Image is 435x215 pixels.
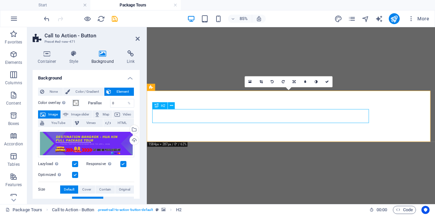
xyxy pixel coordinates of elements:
[64,185,74,194] span: Default
[375,15,383,23] button: text_generator
[176,206,181,214] span: Click to select. Double-click to edit
[104,88,134,96] button: Element
[38,197,72,205] label: Position
[389,13,400,24] button: publish
[48,110,58,119] span: Image
[45,39,126,45] h3: Preset #ed-new-471
[289,76,299,87] a: Change orientation
[393,206,416,214] button: Code
[362,15,370,23] button: navigator
[115,185,134,194] button: Original
[405,13,432,24] button: More
[111,15,119,23] i: Save (Ctrl+S)
[38,160,72,168] label: Lazyload
[38,171,72,179] label: Optimized
[43,15,51,23] i: Undo: Change image (Ctrl+Z)
[79,185,95,194] button: Cover
[334,15,343,23] button: design
[72,197,103,205] button: Direction
[4,141,23,147] p: Accordion
[278,76,289,87] a: Rotate right 90°
[348,15,356,23] i: Pages (Ctrl+Alt+S)
[156,208,159,212] i: This element is a customizable preset
[396,206,413,214] span: Code
[97,15,105,23] button: reload
[38,119,72,127] button: YouTube
[119,185,130,194] span: Original
[113,88,132,96] span: Element
[421,206,430,214] button: Usercentrics
[321,76,332,87] a: Confirm ( Ctrl ⏎ )
[112,110,134,119] button: Video
[70,110,90,119] span: Image slider
[408,15,429,22] span: More
[104,197,134,205] button: Custom
[375,15,383,23] i: AI Writer
[367,183,425,203] iframe: To enrich screen reader interactions, please activate Accessibility in Grammarly extension settings
[5,80,22,86] p: Columns
[33,70,140,82] h4: Background
[86,50,122,65] h4: Background
[5,60,22,65] p: Elements
[238,15,249,23] h6: 85%
[377,206,387,214] span: 00 00
[46,88,61,96] span: None
[38,130,134,157] div: destinationBKK-HuaHin-3So9vUjoPgaMfkRWW0N2dw.png
[61,110,92,119] button: Image slider
[8,121,19,126] p: Boxes
[72,88,102,96] span: Color / Gradient
[38,110,60,119] button: Image
[103,119,134,127] button: HTML
[245,76,256,87] a: Select files from the file manager, stock photos, or upload file(s)
[33,50,64,65] h4: Container
[381,207,382,212] span: :
[122,50,140,65] h4: Link
[72,119,103,127] button: Vimeo
[110,15,119,23] button: save
[390,15,398,23] i: Publish
[369,206,387,214] h6: Session time
[102,110,110,119] span: Map
[63,88,104,96] button: Color / Gradient
[52,206,181,214] nav: breadcrumb
[5,39,22,45] p: Favorites
[42,15,51,23] button: undo
[267,76,278,87] a: Rotate left 90°
[161,104,166,107] span: H2
[5,206,42,214] a: Click to cancel selection. Double-click to open Pages
[113,197,125,205] span: Custom
[7,162,20,167] p: Tables
[311,76,321,87] a: Greyscale
[38,185,60,194] label: Size
[147,27,435,204] iframe: To enrich screen reader interactions, please activate Accessibility in Grammarly extension settings
[113,119,132,127] span: HTML
[228,15,252,23] button: 85%
[46,119,70,127] span: YouTube
[38,99,72,107] label: Color overlay
[5,182,22,187] p: Features
[97,206,153,214] span: . preset-call-to-action-button-default
[124,99,134,107] div: %
[256,76,266,87] a: Crop mode
[45,33,140,39] h2: Call to Action - Button
[6,101,21,106] p: Content
[81,197,94,205] span: Direction
[161,208,166,212] i: This element contains a background
[92,110,112,119] button: Map
[95,185,115,194] button: Contain
[362,15,369,23] i: Navigator
[300,76,311,87] a: Blur
[90,1,181,9] h4: Package Tours
[99,185,111,194] span: Contain
[348,15,356,23] button: pages
[86,160,120,168] label: Responsive
[64,50,86,65] h4: Style
[60,185,78,194] button: Default
[334,15,342,23] i: Design (Ctrl+Alt+Y)
[38,88,63,96] button: None
[88,101,110,105] label: Parallax
[82,185,91,194] span: Cover
[52,206,94,214] span: Click to select. Double-click to edit
[122,110,132,119] span: Video
[256,16,262,22] i: On resize automatically adjust zoom level to fit chosen device.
